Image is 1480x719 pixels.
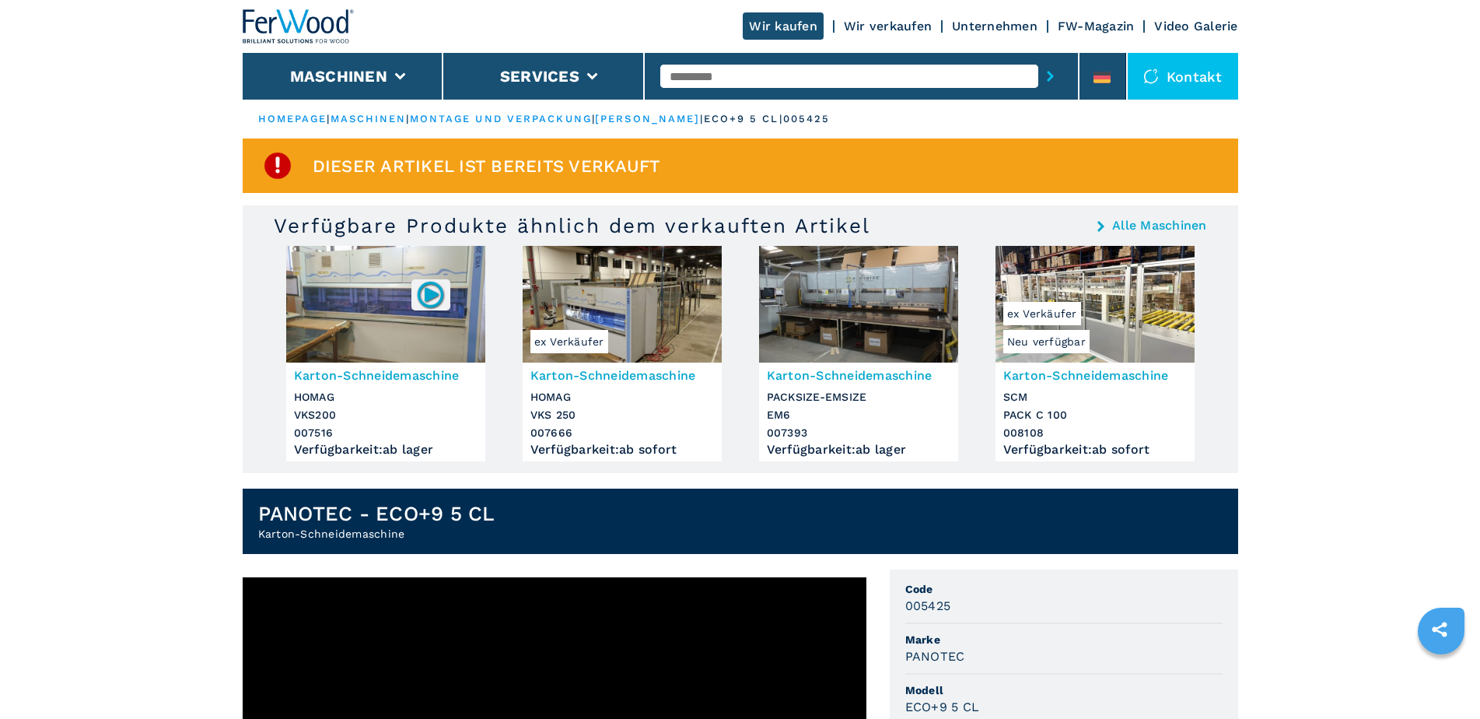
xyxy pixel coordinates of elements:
a: Karton-Schneidemaschine HOMAG VKS200007516Karton-SchneidemaschineHOMAGVKS200007516Verfügbarkeit:a... [286,246,485,461]
a: Wir kaufen [743,12,824,40]
div: Verfügbarkeit : ab lager [294,446,478,454]
span: Dieser Artikel ist bereits verkauft [313,157,661,175]
a: Karton-Schneidemaschine SCM PACK C 100Neu verfügbarex VerkäuferKarton-SchneidemaschineSCMPACK C 1... [995,246,1195,461]
a: Karton-Schneidemaschine PACKSIZE-EMSIZE EM6Karton-SchneidemaschinePACKSIZE-EMSIZEEM6007393Verfügb... [759,246,958,461]
span: ex Verkäufer [530,330,608,353]
h3: 005425 [905,597,951,615]
h2: Karton-Schneidemaschine [258,526,495,542]
span: | [700,113,703,125]
a: Wir verkaufen [844,19,932,33]
h3: PANOTEC [905,647,965,665]
span: Modell [905,682,1223,698]
p: eco+9 5 cl | [704,112,783,126]
img: Karton-Schneidemaschine HOMAG VKS 250 [523,246,722,363]
h3: HOMAG VKS200 007516 [294,388,478,442]
a: FW-Magazin [1058,19,1135,33]
a: Video Galerie [1154,19,1237,33]
img: Karton-Schneidemaschine HOMAG VKS200 [286,246,485,363]
h3: PACKSIZE-EMSIZE EM6 007393 [767,388,950,442]
span: Code [905,581,1223,597]
a: Karton-Schneidemaschine HOMAG VKS 250ex VerkäuferKarton-SchneidemaschineHOMAGVKS 250007666Verfügb... [523,246,722,461]
a: Unternehmen [952,19,1037,33]
span: Marke [905,632,1223,647]
h3: HOMAG VKS 250 007666 [530,388,714,442]
p: 005425 [783,112,831,126]
h3: SCM PACK C 100 008108 [1003,388,1187,442]
span: | [406,113,409,125]
span: | [327,113,330,125]
img: Karton-Schneidemaschine PACKSIZE-EMSIZE EM6 [759,246,958,363]
h3: Verfügbare Produkte ähnlich dem verkauften Artikel [274,213,870,238]
h3: Karton-Schneidemaschine [1003,367,1187,384]
span: Neu verfügbar [1003,330,1090,353]
div: Verfügbarkeit : ab sofort [1003,446,1187,454]
a: sharethis [1420,610,1459,649]
a: Alle Maschinen [1112,219,1207,232]
h3: Karton-Schneidemaschine [294,367,478,384]
iframe: Chat [1414,649,1468,707]
a: [PERSON_NAME] [595,113,700,125]
h3: Karton-Schneidemaschine [767,367,950,384]
button: Maschinen [290,67,387,86]
a: montage und verpackung [410,113,592,125]
div: Kontakt [1128,53,1238,100]
a: HOMEPAGE [258,113,327,125]
div: Verfügbarkeit : ab lager [767,446,950,454]
h3: Karton-Schneidemaschine [530,367,714,384]
img: Kontakt [1143,68,1159,84]
button: submit-button [1038,58,1062,94]
img: Karton-Schneidemaschine SCM PACK C 100 [995,246,1195,363]
img: SoldProduct [262,150,293,181]
span: ex Verkäufer [1003,302,1081,325]
span: | [592,113,595,125]
button: Services [500,67,579,86]
a: maschinen [331,113,407,125]
h3: ECO+9 5 CL [905,698,980,716]
div: Verfügbarkeit : ab sofort [530,446,714,454]
h1: PANOTEC - ECO+9 5 CL [258,501,495,526]
img: Ferwood [243,9,355,44]
img: 007516 [415,279,446,310]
